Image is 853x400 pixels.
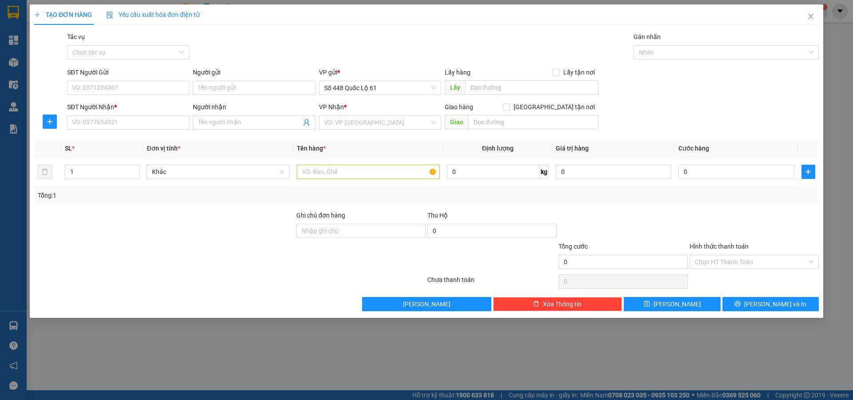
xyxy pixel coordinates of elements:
span: close [807,13,814,20]
div: SĐT Người Nhận [67,102,189,112]
div: Tổng: 1 [38,190,329,200]
input: Ghi chú đơn hàng [296,224,426,238]
button: plus [43,115,57,129]
span: plus [43,118,56,125]
div: SĐT Người Gửi [67,67,189,77]
button: deleteXóa Thông tin [493,297,622,311]
label: Ghi chú đơn hàng [296,212,345,219]
span: VP Nhận [319,103,344,111]
span: Giao [445,115,468,129]
span: Lấy hàng [445,69,470,76]
span: plus [802,168,815,175]
span: Cước hàng [678,145,709,152]
span: save [644,301,650,308]
button: delete [38,165,52,179]
div: VP gửi [319,67,441,77]
span: kg [540,165,549,179]
button: save[PERSON_NAME] [624,297,720,311]
span: Tên hàng [297,145,326,152]
span: Số 448 Quốc Lộ 61 [324,81,436,95]
input: Dọc đường [468,115,598,129]
span: Thu Hộ [427,212,448,219]
span: Xóa Thông tin [543,299,582,309]
div: Người gửi [193,67,315,77]
span: TẠO ĐƠN HÀNG [34,11,92,18]
button: [PERSON_NAME] [362,297,491,311]
span: Tổng cước [558,243,588,250]
label: Gán nhãn [634,33,661,40]
span: delete [533,301,539,308]
div: Chưa thanh toán [426,275,558,290]
span: Định lượng [482,145,514,152]
input: VD: Bàn, Ghế [297,165,440,179]
span: Đơn vị tính [147,145,180,152]
span: [PERSON_NAME] [403,299,450,309]
span: Lấy [445,80,465,95]
span: Khác [152,165,284,178]
span: user-add [303,119,310,126]
img: icon [106,12,113,19]
button: printer[PERSON_NAME] và In [722,297,819,311]
span: [PERSON_NAME] [654,299,701,309]
label: Tác vụ [67,33,85,40]
span: Yêu cầu xuất hóa đơn điện tử [106,11,200,18]
span: SL [65,145,72,152]
button: plus [801,165,815,179]
span: Giao hàng [445,103,473,111]
div: Người nhận [193,102,315,112]
input: 0 [556,165,671,179]
button: Close [798,4,823,29]
span: [GEOGRAPHIC_DATA] tận nơi [510,102,598,112]
input: Dọc đường [465,80,598,95]
span: [PERSON_NAME] và In [744,299,806,309]
span: Lấy tận nơi [560,67,598,77]
span: plus [34,12,40,18]
label: Hình thức thanh toán [690,243,749,250]
span: printer [734,301,741,308]
span: Giá trị hàng [556,145,589,152]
